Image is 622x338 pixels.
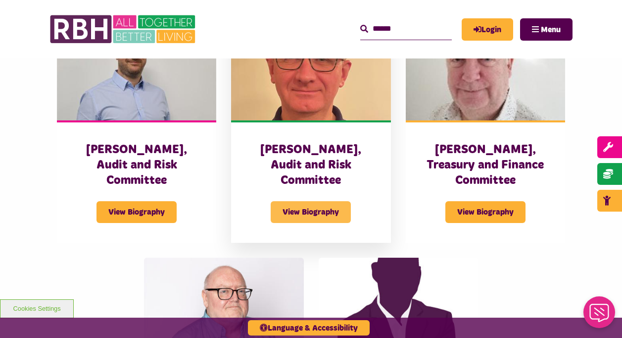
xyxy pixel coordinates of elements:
input: Search [360,18,452,40]
a: MyRBH [462,18,513,41]
span: View Biography [271,201,351,223]
span: View Biography [96,201,177,223]
button: Language & Accessibility [248,320,370,336]
span: Menu [541,26,561,34]
button: Navigation [520,18,573,41]
iframe: Netcall Web Assistant for live chat [577,293,622,338]
span: View Biography [445,201,526,223]
img: Stephen Flounders Photo [57,21,216,120]
img: Roy Knowles [406,21,565,120]
a: [PERSON_NAME], Audit and Risk Committee View Biography [231,21,390,243]
h3: [PERSON_NAME], Audit and Risk Committee [77,142,196,189]
h3: [PERSON_NAME], Audit and Risk Committee [251,142,371,189]
img: M Ascroft Photo [231,21,390,120]
a: [PERSON_NAME], Treasury and Finance Committee View Biography [406,21,565,243]
h3: [PERSON_NAME], Treasury and Finance Committee [426,142,545,189]
img: RBH [49,10,198,49]
a: [PERSON_NAME], Audit and Risk Committee View Biography [57,21,216,243]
